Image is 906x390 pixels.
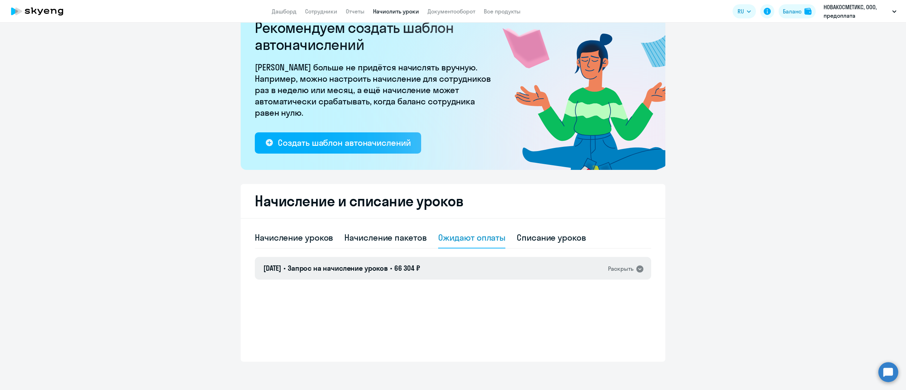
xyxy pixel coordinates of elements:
button: Создать шаблон автоначислений [255,132,421,154]
span: 66 304 ₽ [394,264,420,273]
a: Все продукты [484,8,521,15]
a: Отчеты [346,8,365,15]
a: Сотрудники [305,8,337,15]
span: RU [738,7,744,16]
button: НОВАКОСМЕТИКС, ООО, предоплата [820,3,900,20]
span: • [390,264,392,273]
button: RU [733,4,756,18]
div: Начисление пакетов [344,232,426,243]
h2: Рекомендуем создать шаблон автоначислений [255,19,495,53]
span: • [283,264,286,273]
div: Ожидают оплаты [438,232,506,243]
div: Баланс [783,7,802,16]
a: Документооборот [428,8,475,15]
h2: Начисление и списание уроков [255,193,651,210]
p: НОВАКОСМЕТИКС, ООО, предоплата [824,3,889,20]
span: [DATE] [263,264,281,273]
p: [PERSON_NAME] больше не придётся начислять вручную. Например, можно настроить начисление для сотр... [255,62,495,118]
span: Запрос на начисление уроков [288,264,388,273]
a: Дашборд [272,8,297,15]
button: Балансbalance [779,4,816,18]
div: Начисление уроков [255,232,333,243]
img: balance [804,8,812,15]
div: Списание уроков [517,232,586,243]
div: Раскрыть [608,264,633,273]
a: Начислить уроки [373,8,419,15]
div: Создать шаблон автоначислений [278,137,411,148]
